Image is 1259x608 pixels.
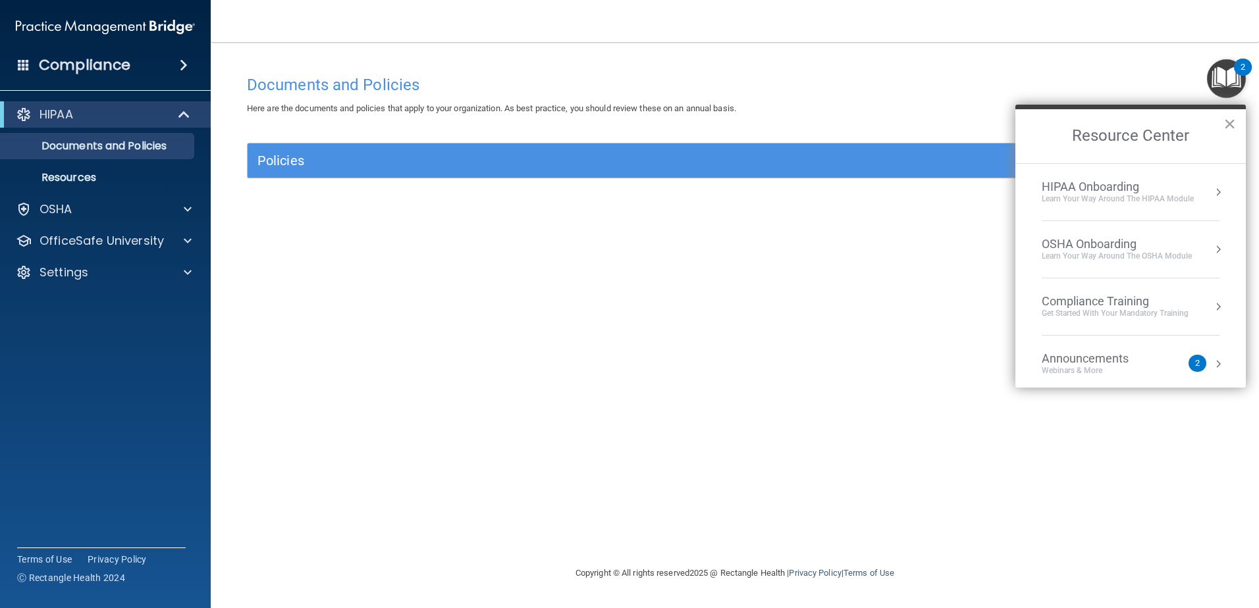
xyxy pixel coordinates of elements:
[1207,59,1246,98] button: Open Resource Center, 2 new notifications
[257,153,969,168] h5: Policies
[16,265,192,280] a: Settings
[39,56,130,74] h4: Compliance
[789,568,841,578] a: Privacy Policy
[16,201,192,217] a: OSHA
[844,568,894,578] a: Terms of Use
[1042,351,1155,366] div: Announcements
[40,233,164,249] p: OfficeSafe University
[88,553,147,566] a: Privacy Policy
[9,171,188,184] p: Resources
[495,552,975,594] div: Copyright © All rights reserved 2025 @ Rectangle Health | |
[1042,308,1189,319] div: Get Started with your mandatory training
[9,139,188,153] p: Documents and Policies
[16,233,192,249] a: OfficeSafe University
[17,571,125,584] span: Ⓒ Rectangle Health 2024
[1241,67,1245,84] div: 2
[40,201,72,217] p: OSHA
[1042,365,1155,376] div: Webinars & More
[16,14,195,40] img: PMB logo
[247,103,736,113] span: Here are the documents and policies that apply to your organization. As best practice, you should...
[1042,251,1192,262] div: Learn your way around the OSHA module
[247,76,1223,93] h4: Documents and Policies
[16,107,191,122] a: HIPAA
[17,553,72,566] a: Terms of Use
[1015,105,1246,388] div: Resource Center
[1223,113,1236,134] button: Close
[257,150,1212,171] a: Policies
[40,107,73,122] p: HIPAA
[1042,294,1189,309] div: Compliance Training
[40,265,88,280] p: Settings
[1042,180,1194,194] div: HIPAA Onboarding
[1042,237,1192,251] div: OSHA Onboarding
[1042,193,1194,205] div: Learn Your Way around the HIPAA module
[1015,109,1246,163] h2: Resource Center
